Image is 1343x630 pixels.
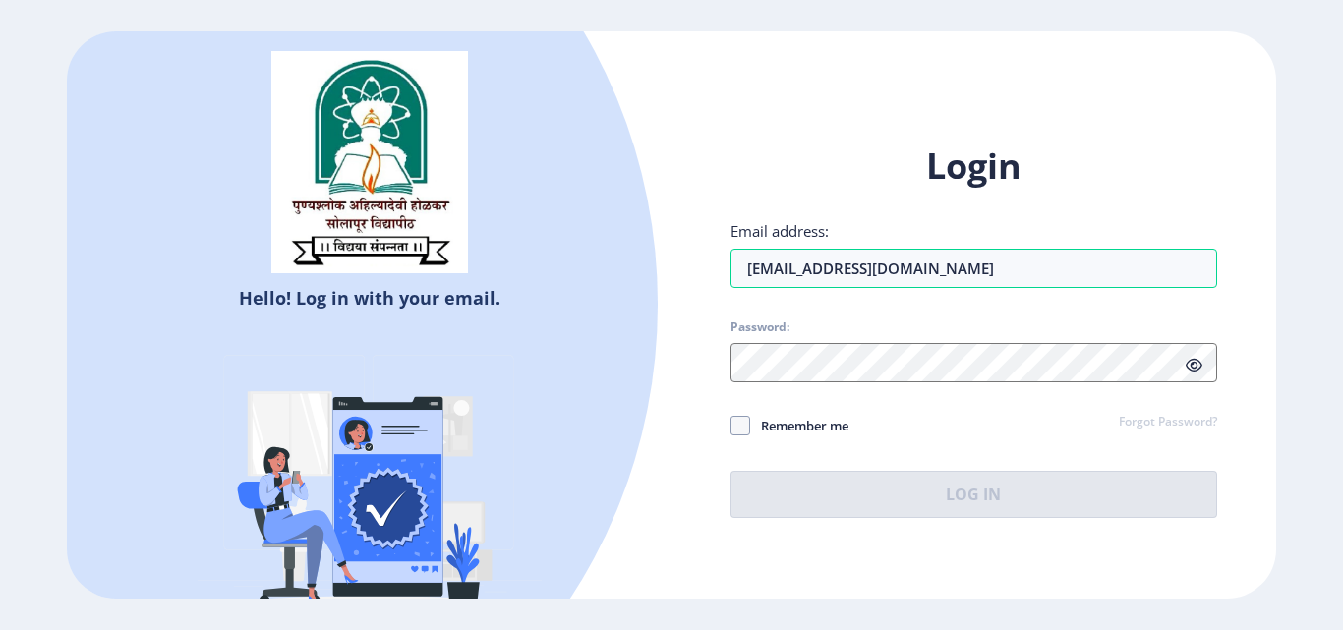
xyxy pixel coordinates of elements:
input: Email address [730,249,1217,288]
h1: Login [730,143,1217,190]
a: Forgot Password? [1119,414,1217,431]
img: sulogo.png [271,51,468,273]
button: Log In [730,471,1217,518]
label: Email address: [730,221,829,241]
label: Password: [730,319,789,335]
span: Remember me [750,414,848,437]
